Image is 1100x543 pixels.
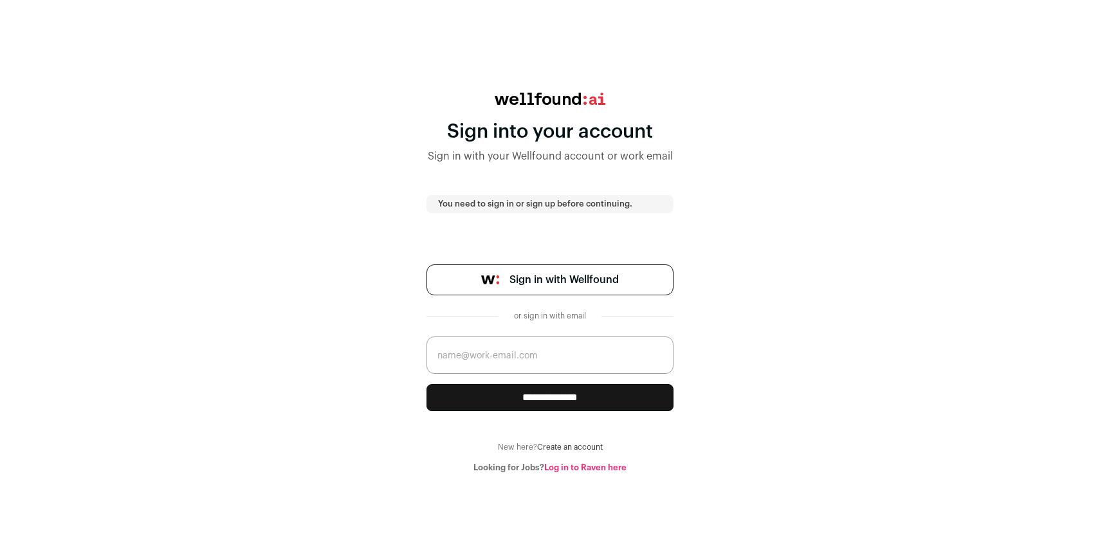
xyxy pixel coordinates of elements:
img: wellfound-symbol-flush-black-fb3c872781a75f747ccb3a119075da62bfe97bd399995f84a933054e44a575c4.png [481,275,499,284]
div: New here? [426,442,674,452]
div: Looking for Jobs? [426,463,674,473]
a: Sign in with Wellfound [426,264,674,295]
a: Create an account [537,443,603,451]
a: Log in to Raven here [544,463,627,472]
div: Sign in with your Wellfound account or work email [426,149,674,164]
img: wellfound:ai [495,93,605,105]
p: You need to sign in or sign up before continuing. [438,199,662,209]
input: name@work-email.com [426,336,674,374]
span: Sign in with Wellfound [509,272,619,288]
div: or sign in with email [509,311,591,321]
div: Sign into your account [426,120,674,143]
